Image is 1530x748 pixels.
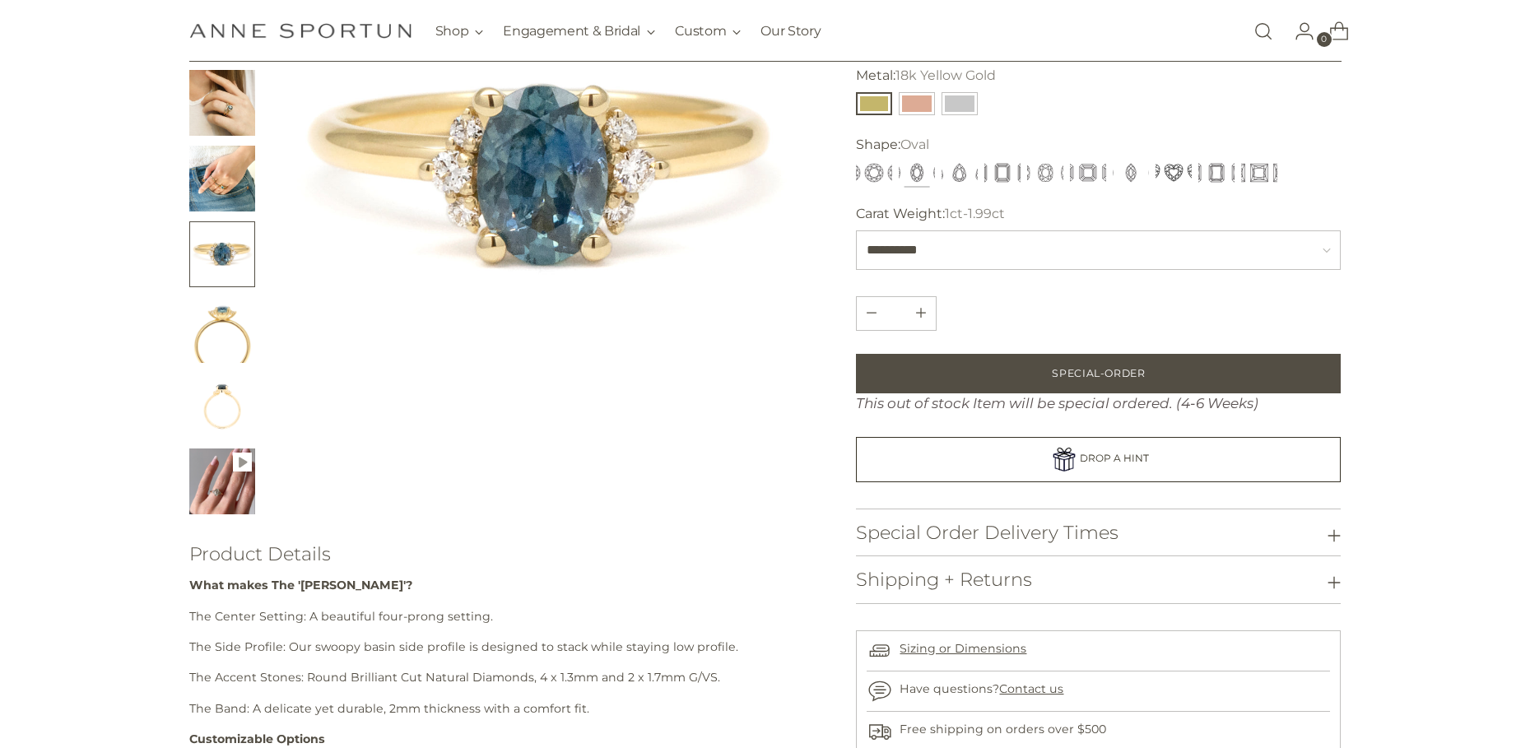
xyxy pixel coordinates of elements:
[675,13,741,49] button: Custom
[945,206,1005,221] span: 1ct-1.99ct
[899,161,935,184] button: Oval
[856,556,1341,603] button: Shipping + Returns
[856,92,892,115] button: 18k Yellow Gold
[1052,366,1145,381] span: Special-Order
[189,146,255,211] button: Change image to image 5
[856,354,1341,393] button: Add to Bag
[1316,15,1349,48] a: Open cart modal
[895,67,996,83] span: 18k Yellow Gold
[856,393,1341,415] div: This out of stock Item will be special ordered. (4-6 Weeks)
[856,509,1341,556] button: Special Order Delivery Times
[999,681,1063,696] a: Contact us
[1156,161,1192,184] button: Heart
[900,641,1026,656] a: Sizing or Dimensions
[189,448,255,514] button: Change image to image 9
[189,297,255,363] button: Change image to image 7
[1080,453,1149,465] span: DROP A HINT
[189,544,807,564] h3: Product Details
[189,669,807,686] p: The Accent Stones: Round Brilliant Cut Natural Diamonds, 4 x 1.3mm and 2 x 1.7mm G/VS.
[856,161,892,184] button: Round
[1113,161,1149,184] button: Marquise
[189,608,807,625] p: The Center Setting: A beautiful four-prong setting.
[503,13,655,49] button: Engagement & Bridal
[984,161,1021,184] button: Emerald
[189,578,412,592] strong: What makes The '[PERSON_NAME]'?
[856,437,1341,481] a: DROP A HINT
[906,297,936,330] button: Subtract product quantity
[856,66,996,86] label: Metal:
[189,732,325,746] strong: Customizable Options
[1198,161,1235,184] button: Radiant
[856,523,1118,543] h3: Special Order Delivery Times
[942,92,978,115] button: 14k White Gold
[900,721,1106,738] p: Free shipping on orders over $500
[1241,161,1277,184] button: Princess
[899,92,935,115] button: 14k Rose Gold
[942,161,978,184] button: Pear
[189,221,255,287] button: Change image to image 6
[900,681,1063,698] p: Have questions?
[1070,161,1106,184] button: Asscher
[1317,32,1332,47] span: 0
[856,569,1032,590] h3: Shipping + Returns
[1027,161,1063,184] button: Cushion
[1247,15,1280,48] a: Open search modal
[900,137,929,152] span: Oval
[1281,15,1314,48] a: Go to the account page
[857,297,886,330] button: Add product quantity
[877,297,916,330] input: Product quantity
[760,13,821,49] a: Our Story
[189,700,807,718] p: The Band: A delicate yet durable, 2mm thickness with a comfort fit.
[189,373,255,439] button: Change image to image 8
[189,70,255,136] button: Change image to image 4
[856,135,929,155] label: Shape:
[189,639,807,656] p: The Side Profile: Our swoopy basin side profile is designed to stack while staying low profile.
[435,13,484,49] button: Shop
[189,23,412,39] a: Anne Sportun Fine Jewellery
[856,204,1005,224] label: Carat Weight:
